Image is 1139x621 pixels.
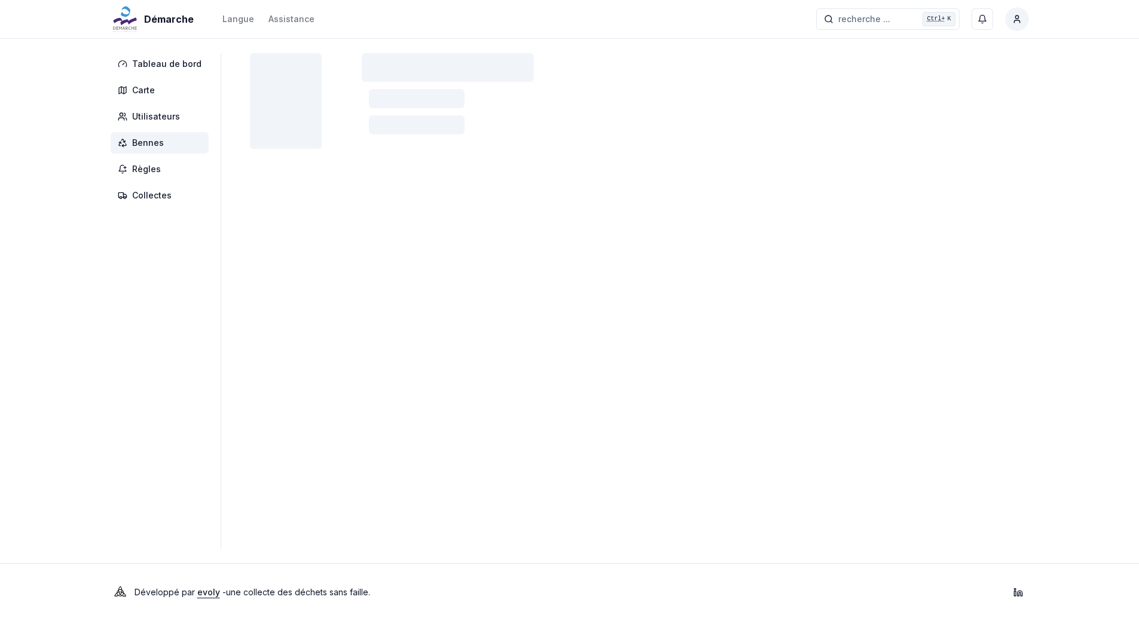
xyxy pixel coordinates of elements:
img: Démarche Logo [111,5,139,33]
span: Carte [132,84,155,96]
span: Règles [132,163,161,175]
a: Carte [111,79,213,101]
span: Démarche [144,12,194,26]
div: Langue [222,13,254,25]
a: Bennes [111,132,213,154]
a: Utilisateurs [111,106,213,127]
a: Tableau de bord [111,53,213,75]
p: Développé par - une collecte des déchets sans faille . [135,584,370,601]
button: recherche ...Ctrl+K [816,8,960,30]
span: Tableau de bord [132,58,201,70]
img: Evoly Logo [111,583,130,602]
a: evoly [197,587,220,597]
span: Collectes [132,189,172,201]
a: Assistance [268,12,314,26]
span: Utilisateurs [132,111,180,123]
a: Démarche [111,12,199,26]
span: recherche ... [838,13,890,25]
span: Bennes [132,137,164,149]
button: Langue [222,12,254,26]
a: Règles [111,158,213,180]
a: Collectes [111,185,213,206]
